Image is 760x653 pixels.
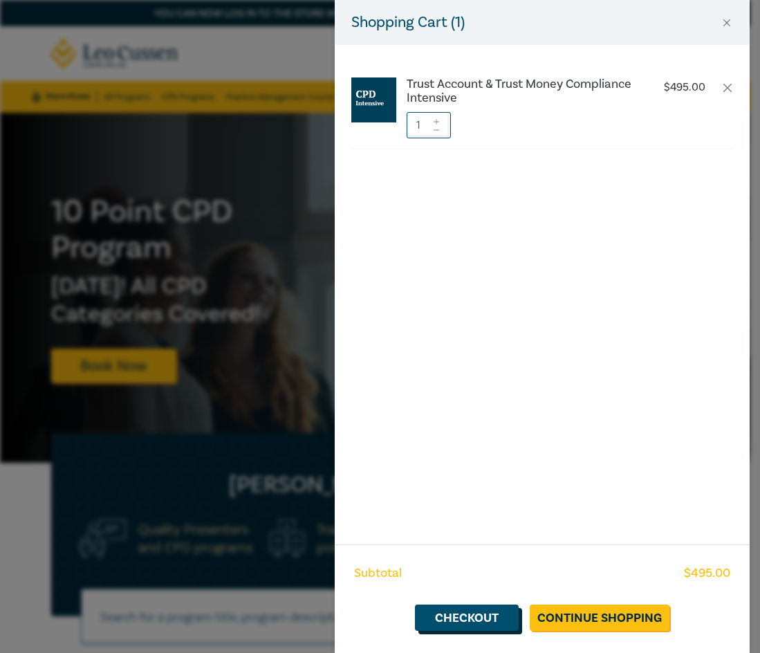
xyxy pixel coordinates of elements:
[664,81,705,94] p: $ 495.00
[351,11,465,34] h5: Shopping Cart ( 1 )
[721,17,733,29] button: Close
[351,77,396,122] img: CPD%20Intensive.jpg
[407,112,451,138] input: 1
[354,564,402,582] span: Subtotal
[530,605,669,631] a: Continue Shopping
[684,564,730,582] span: $ 495.00
[407,77,636,105] a: Trust Account & Trust Money Compliance Intensive
[415,605,519,631] a: Checkout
